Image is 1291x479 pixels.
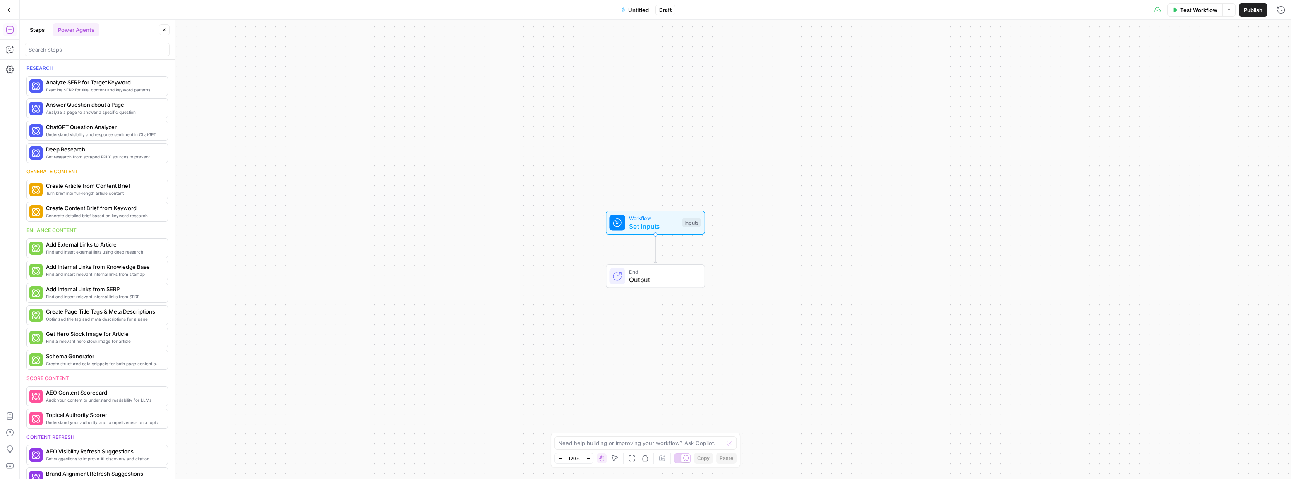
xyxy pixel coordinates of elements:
[46,447,161,455] span: AEO Visibility Refresh Suggestions
[629,221,678,231] span: Set Inputs
[578,211,732,235] div: WorkflowSet InputsInputs
[46,285,161,293] span: Add Internal Links from SERP
[46,397,161,403] span: Audit your content to understand readability for LLMs
[1180,6,1217,14] span: Test Workflow
[568,455,580,462] span: 120%
[1244,6,1262,14] span: Publish
[46,352,161,360] span: Schema Generator
[46,249,161,255] span: Find and insert external links using deep research
[46,212,161,219] span: Generate detailed brief based on keyword research
[46,469,161,478] span: Brand Alignment Refresh Suggestions
[46,131,161,138] span: Understand visibility and response sentiment in ChatGPT
[46,204,161,212] span: Create Content Brief from Keyword
[46,86,161,93] span: Examine SERP for title, content and keyword patterns
[46,109,161,115] span: Analyze a page to answer a specific question
[26,65,168,72] div: Research
[616,3,654,17] button: Untitled
[26,227,168,234] div: Enhance content
[697,455,710,462] span: Copy
[716,453,737,464] button: Paste
[46,293,161,300] span: Find and insert relevant internal links from SERP
[628,6,649,14] span: Untitled
[46,455,161,462] span: Get suggestions to improve AI discovery and citation
[629,268,696,275] span: End
[694,453,713,464] button: Copy
[26,375,168,382] div: Score content
[46,145,161,153] span: Deep Research
[682,218,701,227] div: Inputs
[46,307,161,316] span: Create Page Title Tags & Meta Descriptions
[659,6,672,14] span: Draft
[29,46,166,54] input: Search steps
[46,240,161,249] span: Add External Links to Article
[578,264,732,288] div: EndOutput
[654,235,657,263] g: Edge from start to end
[46,360,161,367] span: Create structured data snippets for both page content and images
[46,78,161,86] span: Analyze SERP for Target Keyword
[46,330,161,338] span: Get Hero Stock Image for Article
[46,190,161,196] span: Turn brief into full-length article content
[46,101,161,109] span: Answer Question about a Page
[46,123,161,131] span: ChatGPT Question Analyzer
[720,455,733,462] span: Paste
[46,419,161,426] span: Understand your authority and competiveness on a topic
[26,433,168,441] div: Content refresh
[46,271,161,278] span: Find and insert relevant internal links from sitemap
[1239,3,1267,17] button: Publish
[46,263,161,271] span: Add Internal Links from Knowledge Base
[629,275,696,285] span: Output
[1167,3,1222,17] button: Test Workflow
[46,338,161,345] span: Find a relevant hero stock image for article
[26,168,168,175] div: Generate content
[629,214,678,222] span: Workflow
[46,411,161,419] span: Topical Authority Scorer
[46,316,161,322] span: Optimized title tag and meta descriptions for a page
[25,23,50,36] button: Steps
[53,23,99,36] button: Power Agents
[46,388,161,397] span: AEO Content Scorecard
[46,182,161,190] span: Create Article from Content Brief
[46,153,161,160] span: Get research from scraped PPLX sources to prevent source [MEDICAL_DATA]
